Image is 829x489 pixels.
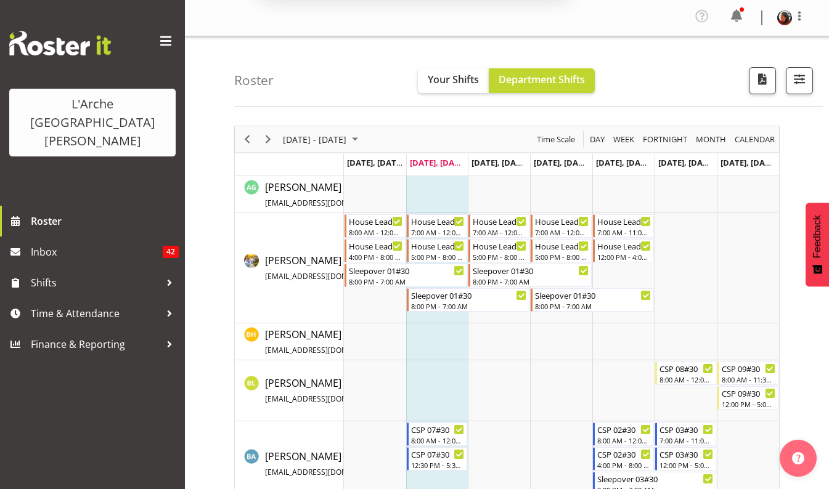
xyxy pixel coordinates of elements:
span: [DATE] - [DATE] [282,132,348,147]
button: Timeline Day [588,132,607,147]
div: 12:00 PM - 5:00 PM [660,460,713,470]
span: Inbox [31,243,163,261]
div: 5:00 PM - 8:00 PM [411,252,465,262]
span: Roster [31,212,179,230]
button: Later [413,64,468,95]
div: Bibi Ali"s event - CSP 03#30 Begin From Saturday, September 6, 2025 at 7:00:00 AM GMT+12:00 Ends ... [655,422,716,446]
div: House Leader 04#30 [473,240,526,252]
div: Sleepover 01#30 [535,289,651,301]
span: Finance & Reporting [31,335,160,354]
div: 8:00 AM - 12:00 PM [411,435,465,445]
span: 42 [163,246,179,258]
span: Fortnight [642,132,688,147]
div: House Leader 03#30 [473,215,526,227]
span: [PERSON_NAME] [265,180,437,209]
div: 7:00 AM - 12:00 PM [473,227,526,237]
img: notification icon [276,15,325,64]
div: Sleepover 03#30 [597,472,713,485]
div: Bibi Ali"s event - CSP 03#30 Begin From Saturday, September 6, 2025 at 12:00:00 PM GMT+12:00 Ends... [655,447,716,471]
span: [PERSON_NAME] [265,254,437,282]
div: Aizza Garduque"s event - House Leader 04#30 Begin From Wednesday, September 3, 2025 at 5:00:00 PM... [468,239,529,262]
span: [EMAIL_ADDRESS][DOMAIN_NAME] [265,467,388,477]
div: CSP 08#30 [660,362,713,374]
div: Aizza Garduque"s event - House Leader 02#30 Begin From Monday, September 1, 2025 at 4:00:00 PM GM... [345,239,406,262]
div: Sleepover 01#30 [411,289,527,301]
span: [DATE], [DATE] [596,157,652,168]
span: [DATE], [DATE] [534,157,590,168]
div: 12:00 PM - 4:00 PM [597,252,651,262]
div: 8:00 AM - 11:30 AM [722,374,775,384]
div: 7:00 AM - 11:00 AM [660,435,713,445]
div: 8:00 PM - 7:00 AM [535,301,651,311]
span: [PERSON_NAME] [265,450,437,478]
span: Day [589,132,606,147]
span: [DATE], [DATE] [658,157,714,168]
div: 8:00 AM - 12:00 PM [597,435,651,445]
div: 8:00 PM - 7:00 AM [473,277,589,286]
div: CSP 07#30 [411,423,465,435]
button: Previous [239,132,256,147]
div: Aizza Garduque"s event - House Leader 05#30 Begin From Friday, September 5, 2025 at 7:00:00 AM GM... [593,214,654,238]
a: [PERSON_NAME][EMAIL_ADDRESS][DOMAIN_NAME] [265,327,437,357]
div: House Leader 03#30 [535,215,589,227]
div: CSP 02#30 [597,448,651,460]
span: [EMAIL_ADDRESS][DOMAIN_NAME] [265,394,388,404]
span: Feedback [812,215,823,258]
div: 7:00 AM - 11:00 AM [597,227,651,237]
span: [DATE], [DATE] [347,157,403,168]
button: Next [260,132,277,147]
div: CSP 09#30 [722,362,775,374]
div: CSP 03#30 [660,423,713,435]
div: House Leader 01#30 [349,215,402,227]
div: Benny Liew"s event - CSP 09#30 Begin From Sunday, September 7, 2025 at 12:00:00 PM GMT+12:00 Ends... [717,386,778,410]
span: Time Scale [536,132,576,147]
div: Next [258,126,279,152]
div: Aizza Garduque"s event - Sleepover 01#30 Begin From Wednesday, September 3, 2025 at 8:00:00 PM GM... [468,264,592,287]
button: Feedback - Show survey [806,203,829,286]
div: 8:00 PM - 7:00 AM [349,277,465,286]
div: House Leader 03#30 [411,215,465,227]
div: CSP 07#30 [411,448,465,460]
td: Adrian Garduque resource [235,176,344,213]
div: Aizza Garduque"s event - Sleepover 01#30 Begin From Tuesday, September 2, 2025 at 8:00:00 PM GMT+... [407,288,530,312]
button: September 01 - 07, 2025 [281,132,364,147]
span: [DATE], [DATE] [410,157,466,168]
a: [PERSON_NAME][EMAIL_ADDRESS][DOMAIN_NAME] [265,376,437,405]
div: House Leader 04#30 [535,240,589,252]
div: Sleepover 01#30 [473,264,589,277]
td: Aizza Garduque resource [235,213,344,323]
a: [PERSON_NAME][EMAIL_ADDRESS][DOMAIN_NAME] [265,253,437,283]
div: House Leader 04#30 [411,240,465,252]
button: Fortnight [641,132,690,147]
div: 7:00 AM - 12:00 PM [411,227,465,237]
div: House Leader 05#30 [597,215,651,227]
div: CSP 09#30 [722,387,775,399]
div: 8:00 AM - 12:00 PM [660,374,713,384]
div: Aizza Garduque"s event - House Leader 04#30 Begin From Tuesday, September 2, 2025 at 5:00:00 PM G... [407,239,468,262]
button: Subscribe [475,64,553,95]
div: House Leader 02#30 [349,240,402,252]
button: Timeline Week [611,132,637,147]
div: Benny Liew"s event - CSP 09#30 Begin From Sunday, September 7, 2025 at 8:00:00 AM GMT+12:00 Ends ... [717,362,778,385]
div: Previous [237,126,258,152]
div: 4:00 PM - 8:00 PM [597,460,651,470]
span: [PERSON_NAME] [265,376,437,405]
span: [EMAIL_ADDRESS][DOMAIN_NAME] [265,271,388,281]
img: help-xxl-2.png [792,452,804,464]
div: Benny Liew"s event - CSP 08#30 Begin From Saturday, September 6, 2025 at 8:00:00 AM GMT+12:00 End... [655,362,716,385]
div: Aizza Garduque"s event - House Leader 04#30 Begin From Thursday, September 4, 2025 at 5:00:00 PM ... [531,239,592,262]
span: [EMAIL_ADDRESS][DOMAIN_NAME] [265,198,388,208]
div: L'Arche [GEOGRAPHIC_DATA][PERSON_NAME] [22,95,163,150]
div: Subscribe to our notifications for the latest news and updates. You can disable anytime. [325,15,554,43]
span: [DATE], [DATE] [472,157,528,168]
button: Timeline Month [694,132,729,147]
button: Time Scale [535,132,578,147]
div: 12:00 PM - 5:00 PM [722,399,775,409]
div: 8:00 PM - 7:00 AM [411,301,527,311]
span: Week [612,132,635,147]
span: [DATE], [DATE] [721,157,777,168]
div: Bibi Ali"s event - CSP 02#30 Begin From Friday, September 5, 2025 at 4:00:00 PM GMT+12:00 Ends At... [593,447,654,471]
div: Aizza Garduque"s event - Sleepover 01#30 Begin From Monday, September 1, 2025 at 8:00:00 PM GMT+1... [345,264,468,287]
div: Bibi Ali"s event - CSP 07#30 Begin From Tuesday, September 2, 2025 at 12:30:00 PM GMT+12:00 Ends ... [407,447,468,471]
span: [EMAIL_ADDRESS][DOMAIN_NAME] [265,345,388,355]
